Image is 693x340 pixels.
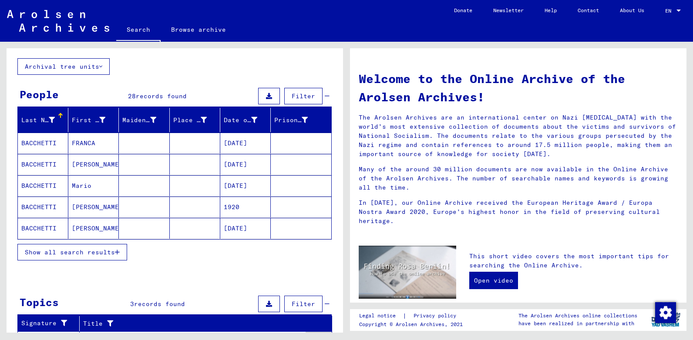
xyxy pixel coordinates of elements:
img: Arolsen_neg.svg [7,10,109,32]
div: Date of Birth [224,113,270,127]
div: First Name [72,116,105,125]
span: records found [136,92,187,100]
mat-cell: BACCHETTI [18,197,68,217]
mat-cell: BACCHETTI [18,218,68,239]
div: Place of Birth [173,113,220,127]
img: Change consent [655,302,676,323]
div: Topics [20,294,59,310]
mat-cell: [DATE] [220,154,271,175]
p: This short video covers the most important tips for searching the Online Archive. [469,252,678,270]
mat-cell: Mario [68,175,119,196]
img: yv_logo.png [649,309,682,330]
div: Last Name [21,116,55,125]
span: Show all search results [25,248,115,256]
div: Prisoner # [274,116,308,125]
div: Maiden Name [122,116,156,125]
span: 3 [130,300,134,308]
mat-cell: [DATE] [220,218,271,239]
div: Signature [21,317,79,330]
span: EN [665,8,675,14]
a: Privacy policy [407,311,467,320]
mat-header-cell: Place of Birth [170,108,220,132]
p: Copyright © Arolsen Archives, 2021 [359,320,467,328]
div: Date of Birth [224,116,257,125]
mat-header-cell: Last Name [18,108,68,132]
mat-header-cell: Maiden Name [119,108,169,132]
mat-cell: [PERSON_NAME] [68,218,119,239]
p: In [DATE], our Online Archive received the European Heritage Award / Europa Nostra Award 2020, Eu... [359,198,678,226]
mat-header-cell: First Name [68,108,119,132]
div: First Name [72,113,118,127]
mat-cell: BACCHETTI [18,133,68,153]
p: have been realized in partnership with [518,320,637,327]
span: Filter [292,300,315,308]
div: People [20,87,59,102]
p: The Arolsen Archives are an international center on Nazi [MEDICAL_DATA] with the world’s most ext... [359,113,678,159]
p: Many of the around 30 million documents are now available in the Online Archive of the Arolsen Ar... [359,165,678,192]
div: Prisoner # [274,113,321,127]
mat-cell: [DATE] [220,175,271,196]
mat-cell: [PERSON_NAME] [68,154,119,175]
div: | [359,311,467,320]
div: Last Name [21,113,68,127]
mat-cell: BACCHETTI [18,175,68,196]
button: Archival tree units [17,58,110,75]
a: Open video [469,272,518,289]
mat-header-cell: Prisoner # [271,108,331,132]
p: The Arolsen Archives online collections [518,312,637,320]
div: Change consent [655,302,676,323]
h1: Welcome to the Online Archive of the Arolsen Archives! [359,70,678,106]
button: Filter [284,296,323,312]
div: Place of Birth [173,116,207,125]
a: Legal notice [359,311,403,320]
img: video.jpg [359,246,456,299]
span: 28 [128,92,136,100]
div: Maiden Name [122,113,169,127]
div: Title [83,317,321,330]
div: Signature [21,319,68,328]
mat-cell: [PERSON_NAME] [68,197,119,217]
mat-header-cell: Date of Birth [220,108,271,132]
mat-cell: 1920 [220,197,271,217]
button: Show all search results [17,244,127,260]
span: records found [134,300,185,308]
mat-cell: BACCHETTI [18,154,68,175]
span: Filter [292,92,315,100]
mat-cell: FRANCA [68,133,119,153]
button: Filter [284,88,323,104]
mat-cell: [DATE] [220,133,271,153]
div: Title [83,319,310,328]
a: Browse archive [161,19,236,40]
a: Search [116,19,161,42]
